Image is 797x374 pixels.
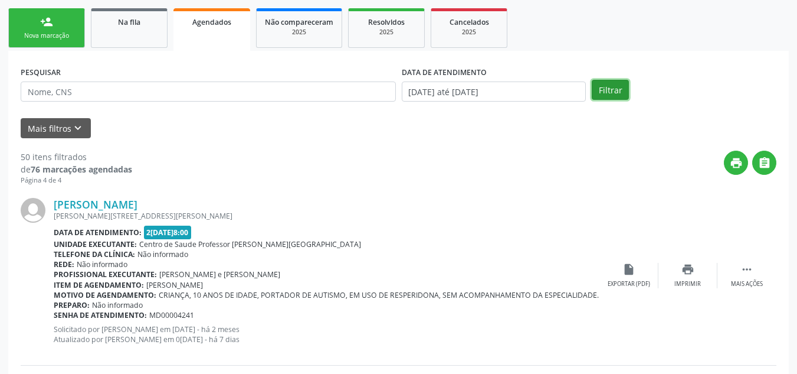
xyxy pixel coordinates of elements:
[17,31,76,40] div: Nova marcação
[21,63,61,82] label: PESQUISAR
[752,151,776,175] button: 
[21,163,132,175] div: de
[440,28,498,37] div: 2025
[54,269,157,279] b: Profissional executante:
[54,239,137,249] b: Unidade executante:
[118,17,140,27] span: Na fila
[368,17,405,27] span: Resolvidos
[21,151,132,163] div: 50 itens filtrados
[622,263,635,276] i: insert_drive_file
[192,17,231,27] span: Agendados
[92,300,143,310] span: Não informado
[758,157,771,170] i: 
[54,259,74,269] b: Rede:
[740,263,753,276] i: 
[159,290,647,300] span: CRIANÇA, 10 ANOS DE IDADE, PORTADOR DE AUTISMO, EM USO DE RESPERIDONA, SEM ACOMPANHAMENTO DA ESPE...
[54,324,599,344] p: Solicitado por [PERSON_NAME] em [DATE] - há 2 meses Atualizado por [PERSON_NAME] em 0[DATE] - há ...
[402,82,586,102] input: Selecione um intervalo
[357,28,416,37] div: 2025
[149,310,194,320] span: MD00004241
[54,300,90,310] b: Preparo:
[730,157,743,170] i: print
[54,249,135,259] b: Telefone da clínica:
[265,17,333,27] span: Não compareceram
[54,290,156,300] b: Motivo de agendamento:
[608,280,650,288] div: Exportar (PDF)
[265,28,333,37] div: 2025
[724,151,748,175] button: print
[40,15,53,28] div: person_add
[159,269,280,279] span: [PERSON_NAME] e [PERSON_NAME]
[54,211,599,221] div: [PERSON_NAME][STREET_ADDRESS][PERSON_NAME]
[31,164,132,175] strong: 76 marcações agendadas
[71,122,84,135] i: keyboard_arrow_down
[592,80,629,100] button: Filtrar
[731,280,763,288] div: Mais ações
[77,259,127,269] span: Não informado
[54,198,137,211] a: [PERSON_NAME]
[139,239,361,249] span: Centro de Saude Professor [PERSON_NAME][GEOGRAPHIC_DATA]
[674,280,701,288] div: Imprimir
[137,249,188,259] span: Não informado
[402,63,487,82] label: DATA DE ATENDIMENTO
[21,175,132,186] div: Página 4 de 4
[21,198,45,223] img: img
[450,17,489,27] span: Cancelados
[54,227,142,238] b: Data de atendimento:
[21,82,396,102] input: Nome, CNS
[146,280,203,290] span: [PERSON_NAME]
[54,310,147,320] b: Senha de atendimento:
[54,280,144,290] b: Item de agendamento:
[144,226,192,239] span: 2[DATE]8:00
[681,263,694,276] i: print
[21,118,91,139] button: Mais filtroskeyboard_arrow_down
